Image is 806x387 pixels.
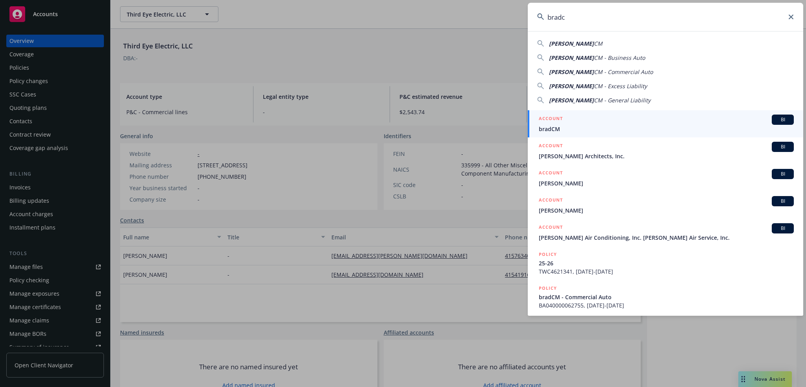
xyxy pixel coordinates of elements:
span: [PERSON_NAME] [549,54,594,61]
h5: POLICY [539,284,557,292]
span: CM - Excess Liability [594,82,647,90]
a: POLICYbradCM - Commercial AutoBA040000062755, [DATE]-[DATE] [528,280,803,314]
span: BI [775,170,791,178]
a: ACCOUNTBI[PERSON_NAME] [528,165,803,192]
span: TWC4621341, [DATE]-[DATE] [539,267,794,276]
a: ACCOUNTBIbradCM [528,110,803,137]
span: [PERSON_NAME] [549,96,594,104]
span: bradCM - Commercial Auto [539,293,794,301]
span: BI [775,198,791,205]
span: CM - Business Auto [594,54,645,61]
span: BI [775,225,791,232]
input: Search... [528,3,803,31]
span: CM - Commercial Auto [594,68,653,76]
a: ACCOUNTBI[PERSON_NAME] Air Conditioning, Inc. [PERSON_NAME] Air Service, Inc. [528,219,803,246]
span: [PERSON_NAME] [539,206,794,215]
span: BA040000062755, [DATE]-[DATE] [539,301,794,309]
a: ACCOUNTBI[PERSON_NAME] [528,192,803,219]
h5: ACCOUNT [539,115,563,124]
span: [PERSON_NAME] [539,179,794,187]
h5: ACCOUNT [539,169,563,178]
span: [PERSON_NAME] [549,40,594,47]
span: [PERSON_NAME] Architects, Inc. [539,152,794,160]
h5: ACCOUNT [539,196,563,206]
span: bradCM [539,125,794,133]
span: BI [775,116,791,123]
span: 25-26 [539,259,794,267]
h5: POLICY [539,250,557,258]
span: [PERSON_NAME] [549,82,594,90]
span: CM - General Liability [594,96,651,104]
h5: ACCOUNT [539,142,563,151]
h5: ACCOUNT [539,223,563,233]
span: BI [775,143,791,150]
span: [PERSON_NAME] Air Conditioning, Inc. [PERSON_NAME] Air Service, Inc. [539,233,794,242]
span: CM [594,40,603,47]
span: [PERSON_NAME] [549,68,594,76]
a: ACCOUNTBI[PERSON_NAME] Architects, Inc. [528,137,803,165]
a: POLICY25-26TWC4621341, [DATE]-[DATE] [528,246,803,280]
